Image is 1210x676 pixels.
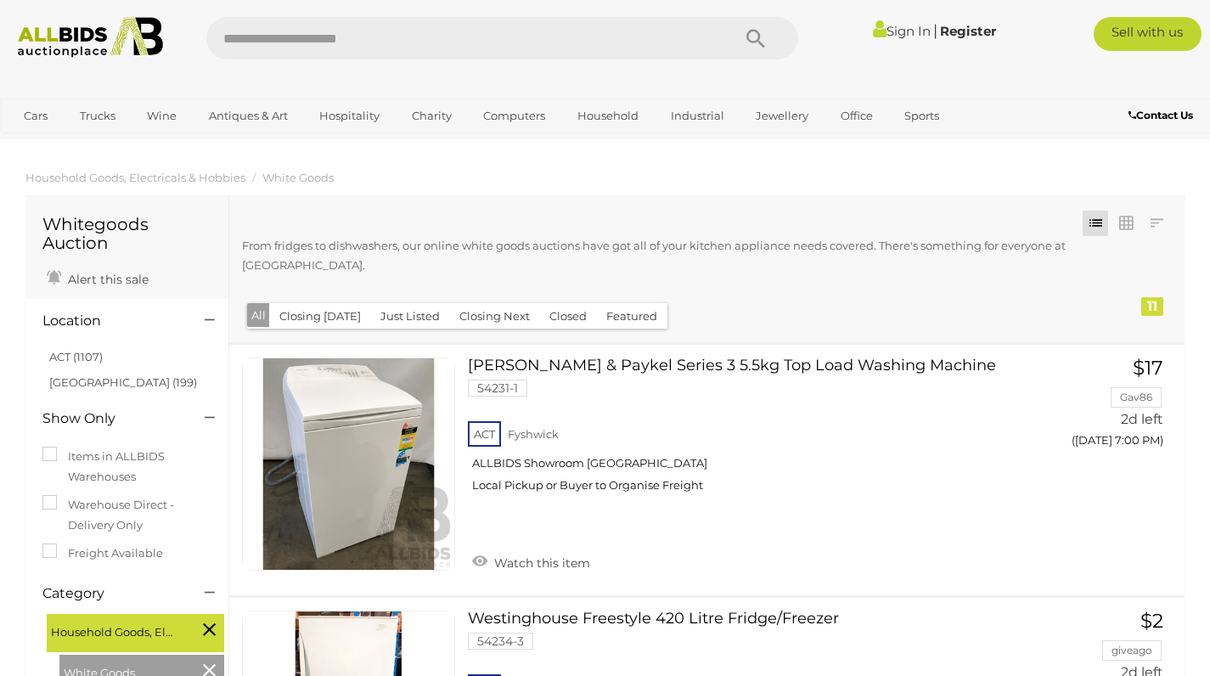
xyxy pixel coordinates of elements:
label: Freight Available [42,544,163,563]
label: Warehouse Direct - Delivery Only [42,495,211,535]
button: Just Listed [370,303,450,330]
a: Jewellery [745,102,819,130]
button: Search [713,17,798,59]
a: Computers [472,102,556,130]
a: Watch this item [468,549,594,574]
a: Sports [893,102,950,130]
button: Closed [539,303,597,330]
a: [GEOGRAPHIC_DATA] (199) [49,375,197,389]
span: Watch this item [490,555,590,571]
a: Contact Us [1128,106,1197,125]
a: Trucks [69,102,127,130]
span: $2 [1140,609,1163,633]
a: $17 Gav86 2d left ([DATE] 7:00 PM) [1038,358,1168,457]
h4: Location [42,313,179,329]
span: $17 [1133,356,1163,380]
button: Closing [DATE] [269,303,371,330]
a: Hospitality [308,102,391,130]
h4: Show Only [42,411,179,426]
a: White Goods [262,171,334,184]
h4: Category [42,586,179,601]
a: Wine [136,102,188,130]
a: Register [940,23,996,39]
a: ACT (1107) [49,350,103,363]
span: Alert this sale [64,272,149,287]
a: Office [830,102,884,130]
a: [GEOGRAPHIC_DATA] [13,130,155,158]
a: Household [566,102,650,130]
label: Items in ALLBIDS Warehouses [42,447,211,487]
button: All [247,303,270,328]
a: Alert this sale [42,265,153,290]
h1: Whitegoods Auction [42,215,211,252]
img: Allbids.com.au [9,17,172,58]
a: Charity [401,102,463,130]
p: From fridges to dishwashers, our online white goods auctions have got all of your kitchen applian... [242,236,1082,276]
a: Antiques & Art [198,102,299,130]
span: Household Goods, Electricals & Hobbies [51,618,178,642]
a: [PERSON_NAME] & Paykel Series 3 5.5kg Top Load Washing Machine 54231-1 ACT Fyshwick ALLBIDS Showr... [481,358,1012,506]
a: Cars [13,102,59,130]
a: Household Goods, Electricals & Hobbies [25,171,245,184]
b: Contact Us [1128,109,1193,121]
button: Featured [596,303,667,330]
span: | [933,21,937,40]
a: Sign In [873,23,931,39]
div: 11 [1141,297,1163,316]
a: Sell with us [1094,17,1202,51]
button: Closing Next [449,303,540,330]
a: Industrial [660,102,735,130]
